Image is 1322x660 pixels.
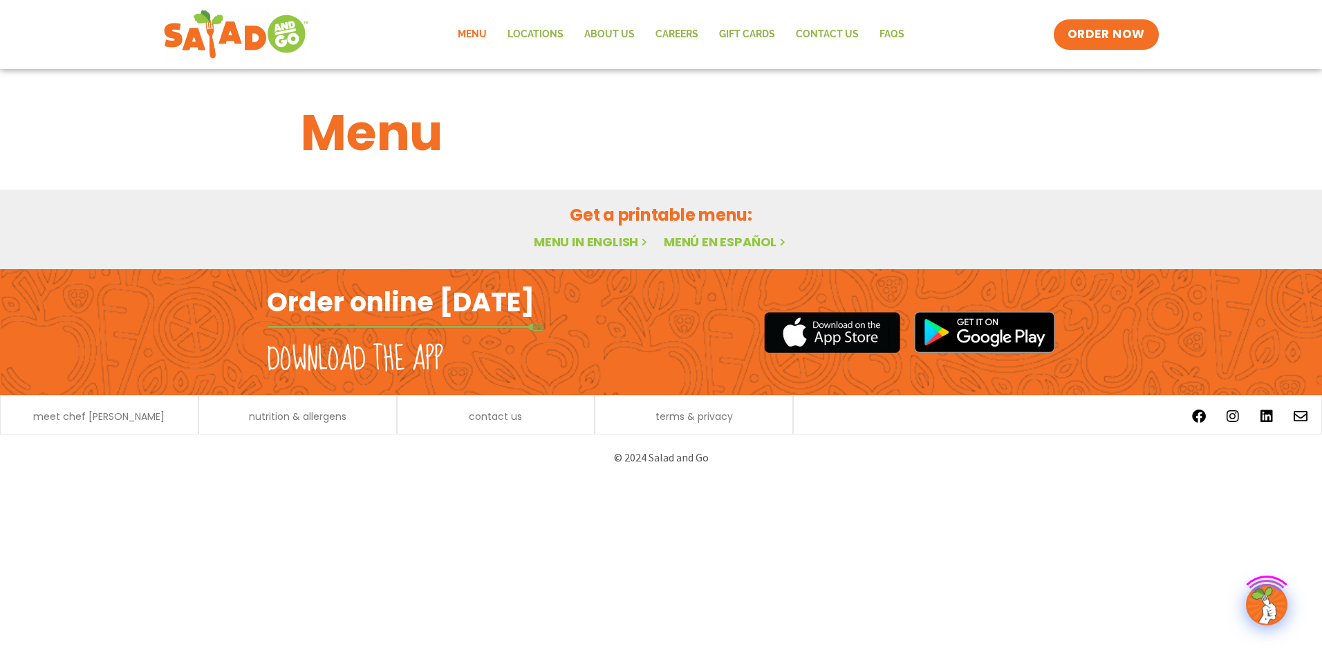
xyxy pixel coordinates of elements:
span: ORDER NOW [1068,26,1145,43]
h2: Download the app [267,340,443,379]
h2: Get a printable menu: [301,203,1021,227]
nav: Menu [447,19,915,51]
a: Careers [645,19,709,51]
a: nutrition & allergens [249,412,346,421]
h2: Order online [DATE] [267,285,534,319]
a: About Us [574,19,645,51]
a: Menu in English [534,233,650,250]
img: google_play [914,311,1055,353]
a: Contact Us [785,19,869,51]
a: FAQs [869,19,915,51]
p: © 2024 Salad and Go [274,448,1048,467]
a: Locations [497,19,574,51]
a: meet chef [PERSON_NAME] [33,412,165,421]
a: GIFT CARDS [709,19,785,51]
img: fork [267,323,543,331]
a: Menú en español [664,233,788,250]
img: appstore [764,310,900,355]
a: contact us [469,412,522,421]
h1: Menu [301,95,1021,170]
a: terms & privacy [655,412,733,421]
a: Menu [447,19,497,51]
img: new-SAG-logo-768×292 [163,7,309,62]
a: ORDER NOW [1054,19,1159,50]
